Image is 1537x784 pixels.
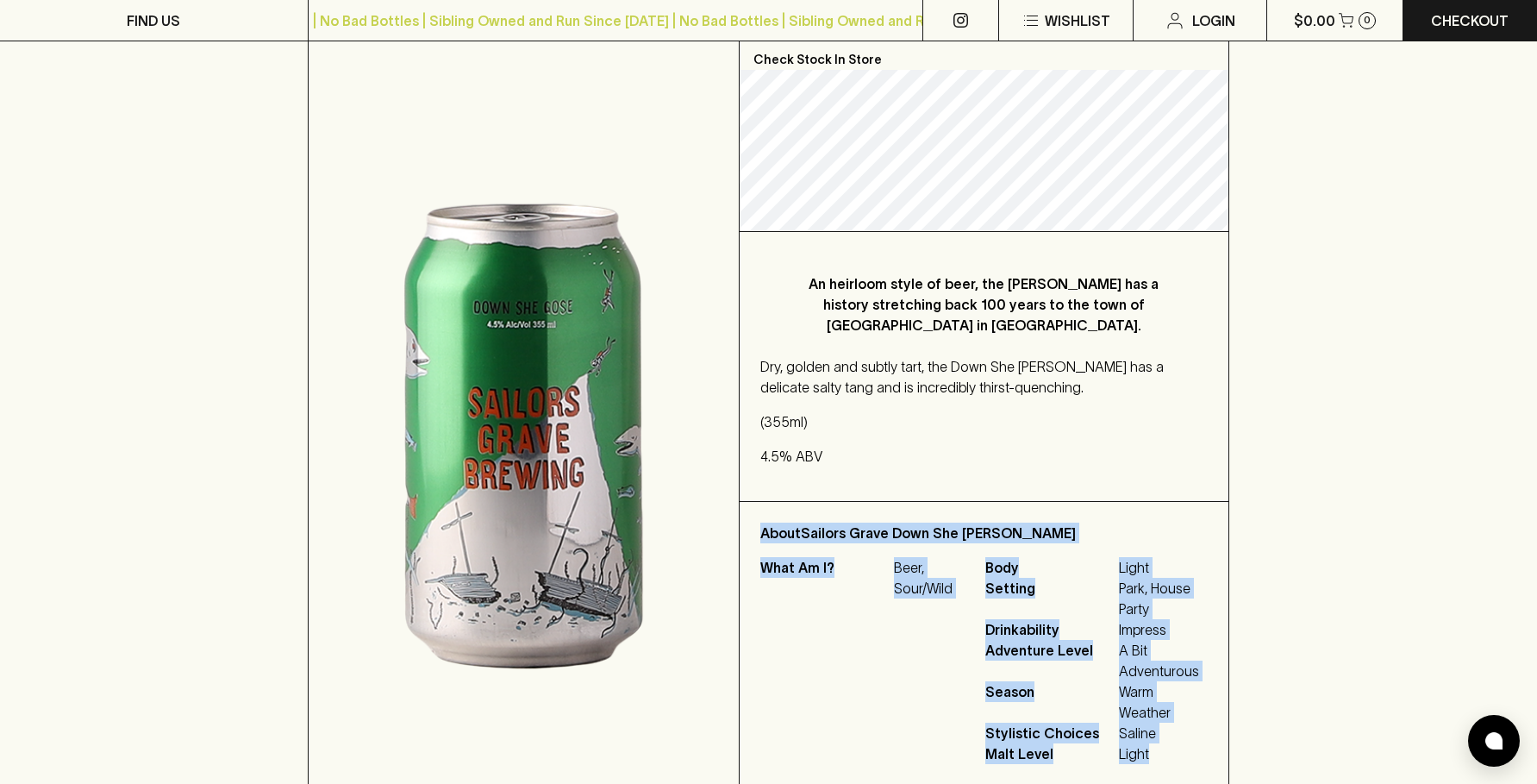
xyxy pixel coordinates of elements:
p: Login [1192,10,1235,31]
span: Season [985,681,1115,723]
p: What Am I? [760,557,890,599]
span: Impress [1119,619,1208,640]
p: (355ml) [760,411,1209,432]
p: 0 [1364,16,1371,25]
p: $0.00 [1294,10,1335,31]
p: Check Stock In Store [740,37,1229,70]
p: An heirloom style of beer, the [PERSON_NAME] has a history stretching back 100 years to the town ... [795,273,1174,336]
span: Park, House Party [1119,578,1208,619]
span: Drinkability [985,619,1115,640]
p: 4.5% ABV [760,446,1209,467]
img: bubble-icon [1485,732,1503,750]
p: FIND US [127,10,180,31]
span: Warm Weather [1119,681,1208,723]
span: Malt Level [985,743,1115,764]
p: Wishlist [1045,10,1110,31]
span: Body [985,557,1115,578]
span: Light [1119,557,1208,578]
span: Light [1119,743,1208,764]
p: About Sailors Grave Down She [PERSON_NAME] [760,523,1209,543]
span: Saline [1119,723,1208,743]
span: Setting [985,578,1115,619]
span: A Bit Adventurous [1119,640,1208,681]
span: Adventure Level [985,640,1115,681]
span: Stylistic Choices [985,723,1115,743]
p: Beer, Sour/Wild [894,557,965,599]
p: Checkout [1431,10,1509,31]
p: Dry, golden and subtly tart, the Down She [PERSON_NAME] has a delicate salty tang and is incredib... [760,356,1209,398]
